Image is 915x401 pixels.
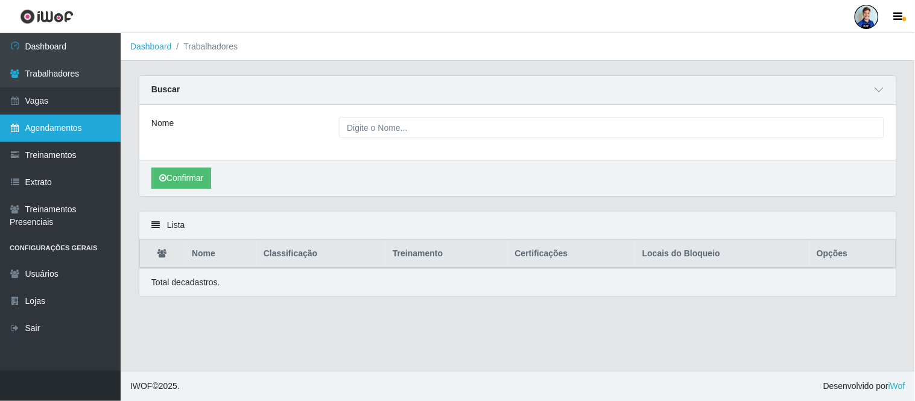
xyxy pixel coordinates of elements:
[20,9,74,24] img: CoreUI Logo
[809,240,896,268] th: Opções
[130,42,172,51] a: Dashboard
[130,380,180,393] span: © 2025 .
[823,380,905,393] span: Desenvolvido por
[151,117,174,130] label: Nome
[151,276,220,289] p: Total de cadastros.
[385,240,508,268] th: Treinamento
[151,84,180,94] strong: Buscar
[172,40,238,53] li: Trabalhadores
[139,212,896,239] div: Lista
[888,381,905,391] a: iWof
[635,240,809,268] th: Locais do Bloqueio
[339,117,884,138] input: Digite o Nome...
[130,381,153,391] span: IWOF
[185,240,256,268] th: Nome
[121,33,915,61] nav: breadcrumb
[151,168,211,189] button: Confirmar
[508,240,635,268] th: Certificações
[256,240,385,268] th: Classificação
